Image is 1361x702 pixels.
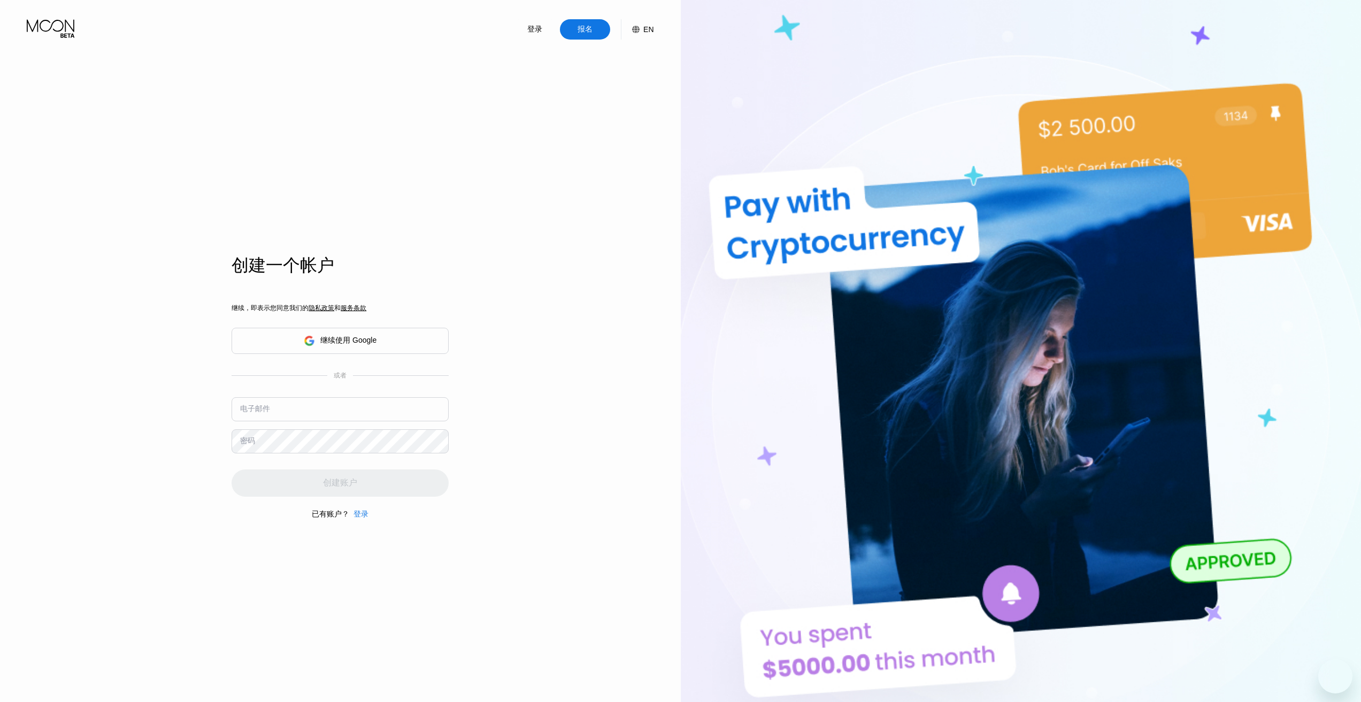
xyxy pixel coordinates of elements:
font: 登录 [353,510,368,518]
font: 密码 [240,436,255,445]
font: 或者 [334,372,347,379]
font: 已有账户？ [312,510,349,518]
font: 电子邮件 [240,404,270,413]
font: EN [643,25,653,34]
font: 登录 [527,25,542,33]
div: 登录 [510,19,560,40]
font: 服务条款 [341,304,366,312]
iframe: 启动消息传送窗口的按钮 [1318,659,1352,693]
font: 继续使用 Google [320,336,376,344]
font: 创建一个帐户 [232,256,334,275]
font: 报名 [578,25,593,33]
div: 登录 [349,510,368,519]
font: 隐私政策 [309,304,334,312]
font: 继续，即表示您同意我们的 [232,304,309,312]
div: 继续使用 Google [232,328,449,354]
div: 报名 [560,19,610,40]
font: 和 [334,304,341,312]
div: EN [621,19,653,40]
